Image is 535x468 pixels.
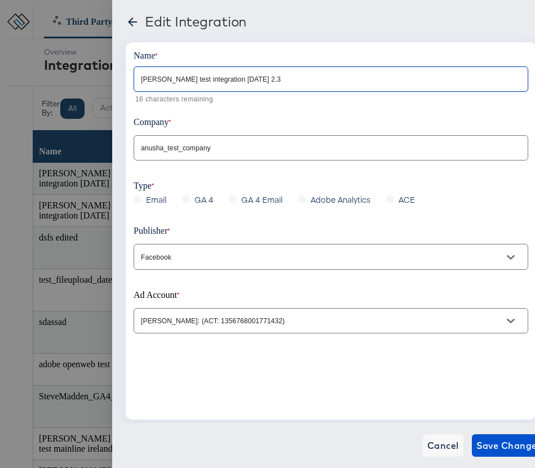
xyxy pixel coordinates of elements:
[502,249,519,266] button: Open
[134,117,171,127] label: Company
[139,142,506,155] input: Begin typing to find companies
[423,434,463,457] button: Cancel
[502,313,519,329] button: Open
[135,94,520,105] p: 16 characters remaining
[427,438,459,453] span: Cancel
[145,14,246,29] div: Edit Integration
[134,226,170,235] label: Publisher
[134,290,180,300] label: Ad Account
[134,51,158,60] label: Name
[134,181,154,190] label: Type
